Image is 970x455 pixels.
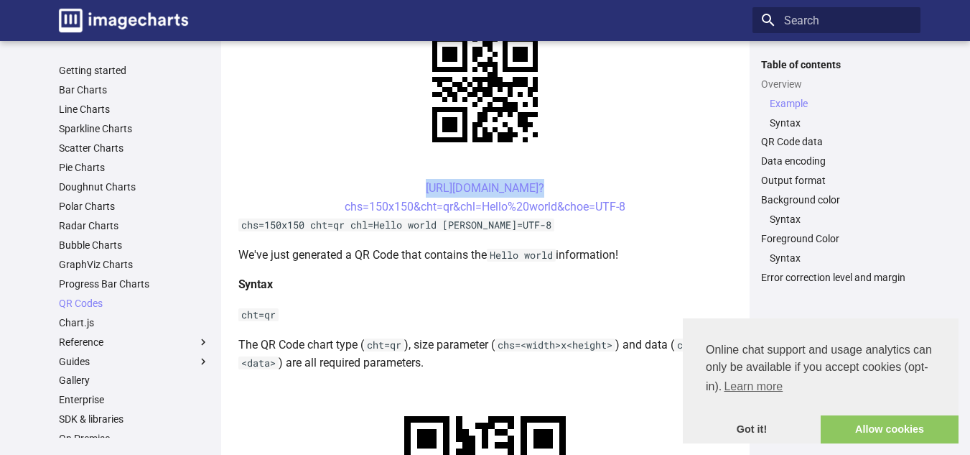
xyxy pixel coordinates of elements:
[59,142,210,155] a: Scatter Charts
[59,297,210,310] a: QR Codes
[364,339,404,351] code: cht=qr
[761,97,912,129] nav: Overview
[752,58,920,71] label: Table of contents
[722,376,785,397] a: learn more about cookies
[59,413,210,426] a: SDK & libraries
[345,181,625,213] a: [URL][DOMAIN_NAME]?chs=150x150&cht=qr&chl=Hello%20world&choe=UTF-8
[770,97,912,110] a: Example
[752,7,920,33] input: Search
[761,271,912,284] a: Error correction level and margin
[59,432,210,445] a: On Premise
[59,336,210,349] label: Reference
[59,161,210,174] a: Pie Charts
[761,174,912,187] a: Output format
[59,277,210,290] a: Progress Bar Charts
[770,116,912,129] a: Syntax
[59,122,210,135] a: Sparkline Charts
[683,318,959,443] div: cookieconsent
[53,3,194,38] a: Image-Charts documentation
[487,249,556,262] code: Hello world
[821,415,959,444] a: allow cookies
[770,252,912,265] a: Syntax
[761,213,912,226] nav: Background color
[59,200,210,213] a: Polar Charts
[770,213,912,226] a: Syntax
[59,393,210,406] a: Enterprise
[238,336,732,372] p: The QR Code chart type ( ), size parameter ( ) and data ( ) are all required parameters.
[238,308,279,321] code: cht=qr
[761,252,912,265] nav: Foreground Color
[59,83,210,96] a: Bar Charts
[238,275,732,294] h4: Syntax
[761,78,912,91] a: Overview
[761,232,912,245] a: Foreground Color
[59,9,188,32] img: logo
[706,341,936,397] span: Online chat support and usage analytics can only be available if you accept cookies (opt-in).
[761,135,912,148] a: QR Code data
[59,64,210,77] a: Getting started
[59,316,210,329] a: Chart.js
[407,12,563,167] img: chart
[238,246,732,265] p: We've just generated a QR Code that contains the information!
[683,415,821,444] a: dismiss cookie message
[59,374,210,387] a: Gallery
[59,239,210,252] a: Bubble Charts
[761,193,912,206] a: Background color
[238,219,554,231] code: chs=150x150 cht=qr chl=Hello world [PERSON_NAME]=UTF-8
[59,180,210,193] a: Doughnut Charts
[59,103,210,116] a: Line Charts
[752,58,920,285] nav: Table of contents
[59,258,210,271] a: GraphViz Charts
[59,219,210,232] a: Radar Charts
[761,155,912,167] a: Data encoding
[59,355,210,368] label: Guides
[495,339,615,351] code: chs=<width>x<height>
